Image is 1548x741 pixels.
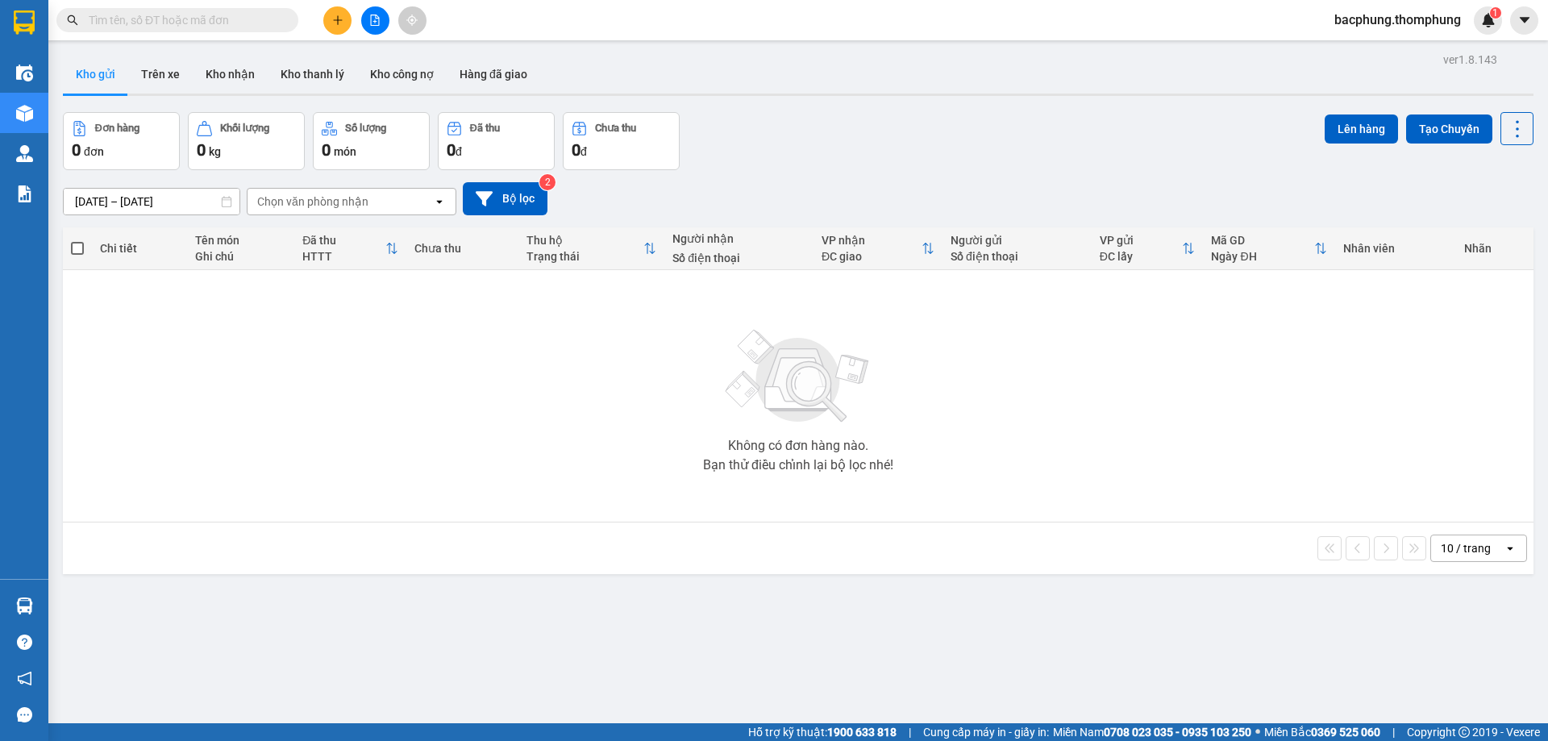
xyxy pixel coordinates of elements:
[447,55,540,94] button: Hàng đã giao
[703,459,893,472] div: Bạn thử điều chỉnh lại bộ lọc nhé!
[526,234,643,247] div: Thu hộ
[1264,723,1380,741] span: Miền Bắc
[268,55,357,94] button: Kho thanh lý
[188,112,305,170] button: Khối lượng0kg
[923,723,1049,741] span: Cung cấp máy in - giấy in:
[16,597,33,614] img: warehouse-icon
[595,123,636,134] div: Chưa thu
[100,242,178,255] div: Chi tiết
[323,6,352,35] button: plus
[14,10,35,35] img: logo-vxr
[1092,227,1204,270] th: Toggle SortBy
[302,250,385,263] div: HTTT
[414,242,510,255] div: Chưa thu
[197,140,206,160] span: 0
[814,227,943,270] th: Toggle SortBy
[257,194,368,210] div: Chọn văn phòng nhận
[128,55,193,94] button: Trên xe
[580,145,587,158] span: đ
[345,123,386,134] div: Số lượng
[64,189,239,214] input: Select a date range.
[1053,723,1251,741] span: Miền Nam
[1211,250,1314,263] div: Ngày ĐH
[1321,10,1474,30] span: bacphung.thomphung
[909,723,911,741] span: |
[1510,6,1538,35] button: caret-down
[1517,13,1532,27] span: caret-down
[17,707,32,722] span: message
[518,227,664,270] th: Toggle SortBy
[313,112,430,170] button: Số lượng0món
[195,250,286,263] div: Ghi chú
[332,15,343,26] span: plus
[398,6,427,35] button: aim
[1406,114,1492,144] button: Tạo Chuyến
[1203,227,1335,270] th: Toggle SortBy
[63,55,128,94] button: Kho gửi
[1325,114,1398,144] button: Lên hàng
[951,250,1084,263] div: Số điện thoại
[470,123,500,134] div: Đã thu
[672,252,805,264] div: Số điện thoại
[951,234,1084,247] div: Người gửi
[433,195,446,208] svg: open
[1100,250,1183,263] div: ĐC lấy
[718,320,879,433] img: svg+xml;base64,PHN2ZyBjbGFzcz0ibGlzdC1wbHVnX19zdmciIHhtbG5zPSJodHRwOi8vd3d3LnczLm9yZy8yMDAwL3N2Zy...
[1211,234,1314,247] div: Mã GD
[16,65,33,81] img: warehouse-icon
[193,55,268,94] button: Kho nhận
[1441,540,1491,556] div: 10 / trang
[526,250,643,263] div: Trạng thái
[463,182,547,215] button: Bộ lọc
[1490,7,1501,19] sup: 1
[728,439,868,452] div: Không có đơn hàng nào.
[1392,723,1395,741] span: |
[63,112,180,170] button: Đơn hàng0đơn
[827,726,897,739] strong: 1900 633 818
[406,15,418,26] span: aim
[195,234,286,247] div: Tên món
[1464,242,1525,255] div: Nhãn
[84,145,104,158] span: đơn
[16,185,33,202] img: solution-icon
[72,140,81,160] span: 0
[369,15,381,26] span: file-add
[1311,726,1380,739] strong: 0369 525 060
[294,227,406,270] th: Toggle SortBy
[357,55,447,94] button: Kho công nợ
[1481,13,1496,27] img: icon-new-feature
[672,232,805,245] div: Người nhận
[1100,234,1183,247] div: VP gửi
[1492,7,1498,19] span: 1
[456,145,462,158] span: đ
[16,145,33,162] img: warehouse-icon
[572,140,580,160] span: 0
[438,112,555,170] button: Đã thu0đ
[209,145,221,158] span: kg
[563,112,680,170] button: Chưa thu0đ
[17,671,32,686] span: notification
[361,6,389,35] button: file-add
[447,140,456,160] span: 0
[16,105,33,122] img: warehouse-icon
[1255,729,1260,735] span: ⚪️
[334,145,356,158] span: món
[220,123,269,134] div: Khối lượng
[822,234,922,247] div: VP nhận
[302,234,385,247] div: Đã thu
[67,15,78,26] span: search
[95,123,139,134] div: Đơn hàng
[1504,542,1517,555] svg: open
[1443,51,1497,69] div: ver 1.8.143
[1104,726,1251,739] strong: 0708 023 035 - 0935 103 250
[17,635,32,650] span: question-circle
[822,250,922,263] div: ĐC giao
[748,723,897,741] span: Hỗ trợ kỹ thuật:
[89,11,279,29] input: Tìm tên, số ĐT hoặc mã đơn
[539,174,556,190] sup: 2
[1343,242,1447,255] div: Nhân viên
[322,140,331,160] span: 0
[1459,726,1470,738] span: copyright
